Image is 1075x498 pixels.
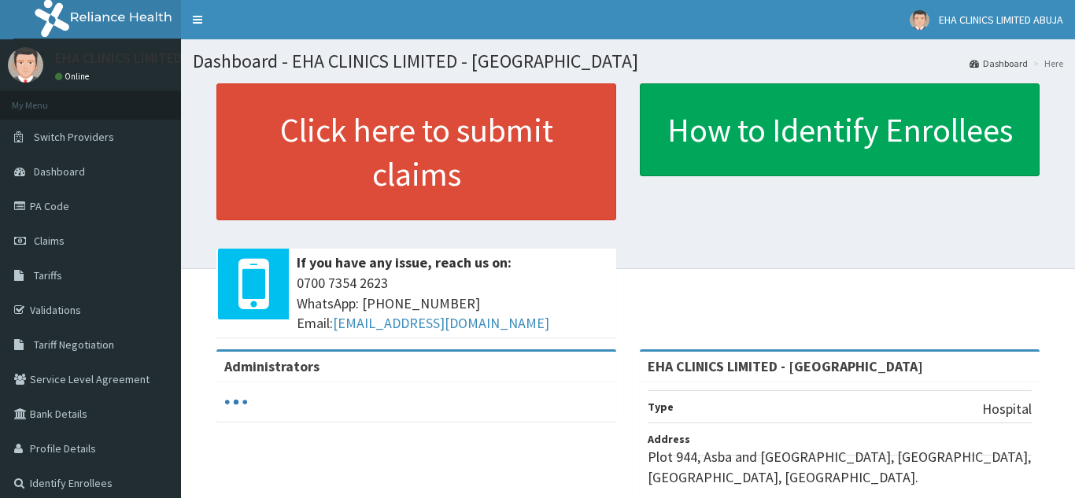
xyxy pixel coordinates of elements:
a: Dashboard [970,57,1028,70]
span: 0700 7354 2623 WhatsApp: [PHONE_NUMBER] Email: [297,273,608,334]
h1: Dashboard - EHA CLINICS LIMITED - [GEOGRAPHIC_DATA] [193,51,1063,72]
img: User Image [910,10,929,30]
li: Here [1029,57,1063,70]
img: User Image [8,47,43,83]
p: EHA CLINICS LIMITED ABUJA [55,51,225,65]
p: Plot 944, Asba and [GEOGRAPHIC_DATA], [GEOGRAPHIC_DATA], [GEOGRAPHIC_DATA], [GEOGRAPHIC_DATA]. [648,447,1032,487]
p: Hospital [982,399,1032,419]
a: [EMAIL_ADDRESS][DOMAIN_NAME] [333,314,549,332]
a: Click here to submit claims [216,83,616,220]
b: If you have any issue, reach us on: [297,253,512,271]
strong: EHA CLINICS LIMITED - [GEOGRAPHIC_DATA] [648,357,923,375]
span: EHA CLINICS LIMITED ABUJA [939,13,1063,27]
span: Dashboard [34,164,85,179]
span: Switch Providers [34,130,114,144]
span: Tariff Negotiation [34,338,114,352]
a: How to Identify Enrollees [640,83,1040,176]
a: Online [55,71,93,82]
span: Claims [34,234,65,248]
b: Type [648,400,674,414]
b: Administrators [224,357,320,375]
b: Address [648,432,690,446]
span: Tariffs [34,268,62,282]
svg: audio-loading [224,390,248,414]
